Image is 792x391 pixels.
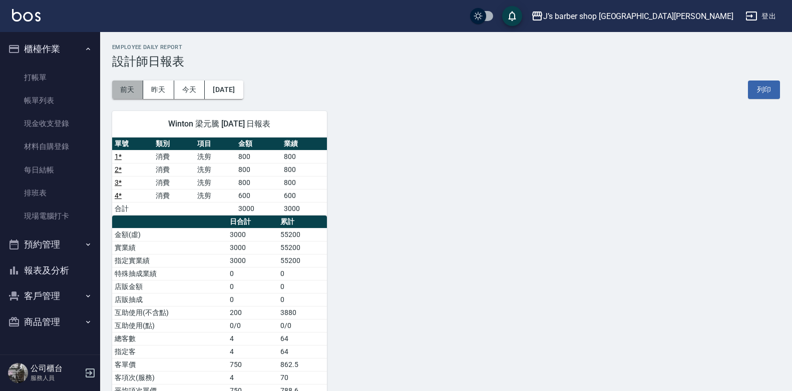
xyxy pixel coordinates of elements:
td: 800 [236,150,281,163]
td: 0 [227,293,278,306]
td: 3000 [227,241,278,254]
td: 消費 [153,189,194,202]
h2: Employee Daily Report [112,44,780,50]
td: 客單價 [112,358,227,371]
button: 報表及分析 [4,257,96,283]
th: 日合計 [227,215,278,228]
td: 0 [278,280,326,293]
td: 55200 [278,241,326,254]
td: 0 [278,267,326,280]
td: 洗剪 [195,189,236,202]
h5: 公司櫃台 [31,363,82,373]
td: 互助使用(點) [112,319,227,332]
td: 55200 [278,254,326,267]
td: 客項次(服務) [112,371,227,384]
td: 店販抽成 [112,293,227,306]
img: Person [8,363,28,383]
th: 項目 [195,137,236,150]
td: 600 [281,189,327,202]
td: 洗剪 [195,163,236,176]
td: 特殊抽成業績 [112,267,227,280]
td: 指定客 [112,345,227,358]
button: [DATE] [205,80,243,99]
td: 合計 [112,202,153,215]
a: 材料自購登錄 [4,135,96,158]
td: 70 [278,371,326,384]
td: 862.5 [278,358,326,371]
a: 帳單列表 [4,89,96,112]
button: 商品管理 [4,309,96,335]
h3: 設計師日報表 [112,54,780,68]
td: 金額(虛) [112,228,227,241]
td: 3880 [278,306,326,319]
td: 800 [236,176,281,189]
td: 0/0 [278,319,326,332]
td: 0 [227,280,278,293]
a: 現場電腦打卡 [4,204,96,227]
td: 實業績 [112,241,227,254]
button: 客戶管理 [4,283,96,309]
td: 3000 [236,202,281,215]
a: 現金收支登錄 [4,112,96,135]
button: 前天 [112,80,143,99]
button: 昨天 [143,80,174,99]
td: 4 [227,332,278,345]
th: 金額 [236,137,281,150]
td: 55200 [278,228,326,241]
th: 類別 [153,137,194,150]
td: 200 [227,306,278,319]
td: 800 [236,163,281,176]
a: 排班表 [4,181,96,204]
button: 列印 [748,80,780,99]
td: 3000 [281,202,327,215]
td: 總客數 [112,332,227,345]
td: 消費 [153,176,194,189]
span: Winton 梁元騰 [DATE] 日報表 [124,119,315,129]
td: 800 [281,176,327,189]
td: 洗剪 [195,176,236,189]
td: 店販金額 [112,280,227,293]
td: 消費 [153,163,194,176]
table: a dense table [112,137,327,215]
td: 互助使用(不含點) [112,306,227,319]
td: 0/0 [227,319,278,332]
td: 64 [278,345,326,358]
th: 單號 [112,137,153,150]
td: 800 [281,163,327,176]
td: 3000 [227,228,278,241]
div: J’s barber shop [GEOGRAPHIC_DATA][PERSON_NAME] [543,10,733,22]
a: 每日結帳 [4,158,96,181]
button: J’s barber shop [GEOGRAPHIC_DATA][PERSON_NAME] [527,6,737,26]
td: 3000 [227,254,278,267]
td: 指定實業績 [112,254,227,267]
td: 750 [227,358,278,371]
button: 櫃檯作業 [4,36,96,62]
td: 4 [227,371,278,384]
th: 業績 [281,137,327,150]
td: 800 [281,150,327,163]
td: 消費 [153,150,194,163]
button: 預約管理 [4,231,96,257]
img: Logo [12,9,41,21]
a: 打帳單 [4,66,96,89]
td: 4 [227,345,278,358]
button: 今天 [174,80,205,99]
td: 64 [278,332,326,345]
td: 600 [236,189,281,202]
button: save [502,6,522,26]
td: 0 [227,267,278,280]
p: 服務人員 [31,373,82,382]
button: 登出 [741,7,780,25]
th: 累計 [278,215,326,228]
td: 洗剪 [195,150,236,163]
td: 0 [278,293,326,306]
